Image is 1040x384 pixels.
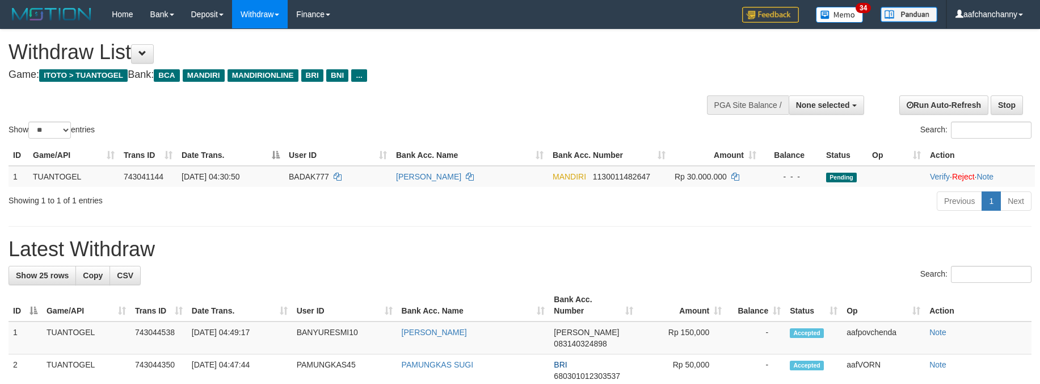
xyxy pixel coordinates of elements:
a: Verify [930,172,950,181]
td: 1 [9,166,28,187]
th: Status: activate to sort column ascending [785,289,842,322]
th: Action [925,145,1035,166]
span: BNI [326,69,348,82]
span: Accepted [790,361,824,370]
th: Game/API: activate to sort column ascending [42,289,130,322]
a: Stop [991,95,1023,115]
th: Game/API: activate to sort column ascending [28,145,119,166]
span: ... [351,69,367,82]
a: Run Auto-Refresh [899,95,988,115]
input: Search: [951,122,1031,139]
td: TUANTOGEL [42,322,130,354]
span: Pending [826,173,857,182]
img: panduan.png [881,7,937,22]
th: Op: activate to sort column ascending [868,145,925,166]
span: BRI [301,69,323,82]
th: ID [9,145,28,166]
img: MOTION_logo.png [9,6,95,23]
a: [PERSON_NAME] [396,172,461,181]
span: BADAK777 [289,172,329,181]
th: Date Trans.: activate to sort column ascending [187,289,292,322]
span: ITOTO > TUANTOGEL [39,69,128,82]
span: Copy 680301012303537 to clipboard [554,372,620,381]
td: BANYURESMI10 [292,322,397,354]
h1: Latest Withdraw [9,238,1031,261]
span: Show 25 rows [16,271,69,280]
select: Showentries [28,122,71,139]
label: Search: [920,122,1031,139]
th: Action [925,289,1031,322]
td: 743044538 [130,322,187,354]
th: Balance [761,145,822,166]
th: Bank Acc. Number: activate to sort column ascending [548,145,670,166]
span: BRI [554,360,567,369]
th: Status [822,145,868,166]
a: Note [976,172,993,181]
a: Next [1000,191,1031,211]
span: Copy 083140324898 to clipboard [554,339,607,348]
span: Rp 30.000.000 [675,172,727,181]
label: Show entries [9,122,95,139]
th: Date Trans.: activate to sort column descending [177,145,284,166]
img: Button%20Memo.svg [816,7,864,23]
a: CSV [110,266,141,285]
span: None selected [796,101,850,110]
td: - [726,322,785,354]
a: Copy [75,266,110,285]
th: Trans ID: activate to sort column ascending [130,289,187,322]
td: Rp 150,000 [638,322,726,354]
button: None selected [789,95,864,115]
th: Bank Acc. Name: activate to sort column ascending [391,145,548,166]
th: Op: activate to sort column ascending [842,289,925,322]
a: Previous [937,191,982,211]
a: Show 25 rows [9,266,76,285]
span: Accepted [790,328,824,338]
img: Feedback.jpg [742,7,799,23]
th: Trans ID: activate to sort column ascending [119,145,177,166]
th: Bank Acc. Name: activate to sort column ascending [397,289,550,322]
span: [PERSON_NAME] [554,328,619,337]
span: MANDIRIONLINE [228,69,298,82]
td: [DATE] 04:49:17 [187,322,292,354]
th: Balance: activate to sort column ascending [726,289,785,322]
td: 1 [9,322,42,354]
div: Showing 1 to 1 of 1 entries [9,190,425,206]
td: TUANTOGEL [28,166,119,187]
th: User ID: activate to sort column ascending [284,145,391,166]
label: Search: [920,266,1031,283]
td: aafpovchenda [842,322,925,354]
input: Search: [951,266,1031,283]
a: PAMUNGKAS SUGI [402,360,474,369]
div: - - - [765,171,817,182]
span: Copy [83,271,103,280]
a: [PERSON_NAME] [402,328,467,337]
th: Amount: activate to sort column ascending [670,145,761,166]
th: ID: activate to sort column descending [9,289,42,322]
span: 743041144 [124,172,163,181]
span: MANDIRI [183,69,225,82]
div: PGA Site Balance / [707,95,789,115]
th: Bank Acc. Number: activate to sort column ascending [549,289,638,322]
span: CSV [117,271,133,280]
span: Copy 1130011482647 to clipboard [593,172,650,181]
h1: Withdraw List [9,41,682,64]
span: 34 [856,3,871,13]
a: Note [929,328,946,337]
td: · · [925,166,1035,187]
a: Note [929,360,946,369]
span: MANDIRI [553,172,586,181]
span: [DATE] 04:30:50 [182,172,239,181]
a: 1 [982,191,1001,211]
a: Reject [952,172,975,181]
span: BCA [154,69,179,82]
h4: Game: Bank: [9,69,682,81]
th: User ID: activate to sort column ascending [292,289,397,322]
th: Amount: activate to sort column ascending [638,289,726,322]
